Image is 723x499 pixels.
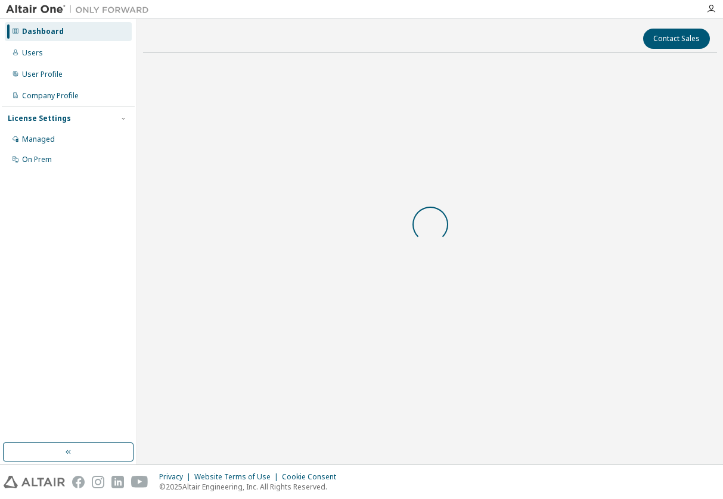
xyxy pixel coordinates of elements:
[282,472,343,482] div: Cookie Consent
[22,155,52,164] div: On Prem
[111,476,124,488] img: linkedin.svg
[4,476,65,488] img: altair_logo.svg
[22,48,43,58] div: Users
[6,4,155,15] img: Altair One
[22,135,55,144] div: Managed
[22,70,63,79] div: User Profile
[159,472,194,482] div: Privacy
[22,91,79,101] div: Company Profile
[194,472,282,482] div: Website Terms of Use
[8,114,71,123] div: License Settings
[72,476,85,488] img: facebook.svg
[131,476,148,488] img: youtube.svg
[643,29,710,49] button: Contact Sales
[92,476,104,488] img: instagram.svg
[22,27,64,36] div: Dashboard
[159,482,343,492] p: © 2025 Altair Engineering, Inc. All Rights Reserved.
